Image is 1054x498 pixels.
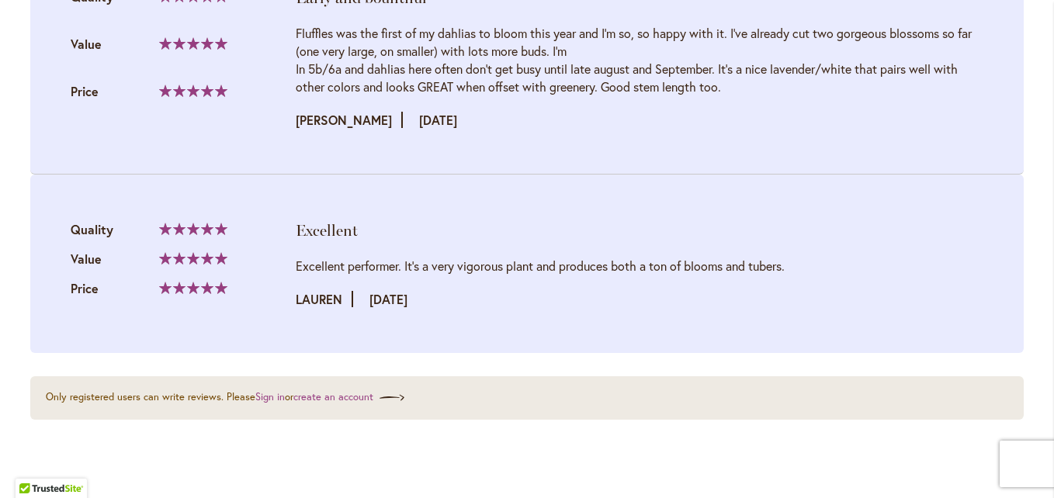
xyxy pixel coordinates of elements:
span: Value [71,251,102,267]
time: [DATE] [419,112,457,128]
a: create an account [293,390,404,403]
iframe: Launch Accessibility Center [12,443,55,486]
div: Fluffles was the first of my dahlias to bloom this year and I’m so, so happy with it. I’ve alread... [296,24,983,95]
span: Price [71,280,99,296]
time: [DATE] [369,291,407,307]
span: Quality [71,221,113,237]
span: Value [71,36,102,52]
strong: LAUREN [296,291,353,307]
div: 100% [159,85,227,97]
div: 100% [159,252,227,265]
div: Excellent performer. It's a very vigorous plant and produces both a ton of blooms and tubers. [296,257,983,275]
div: 100% [159,282,227,294]
div: 100% [159,37,227,50]
div: Only registered users can write reviews. Please or [46,386,1008,410]
span: Price [71,83,99,99]
strong: [PERSON_NAME] [296,112,403,128]
a: Sign in [255,390,285,403]
div: 100% [159,223,227,235]
div: Excellent [296,220,983,241]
